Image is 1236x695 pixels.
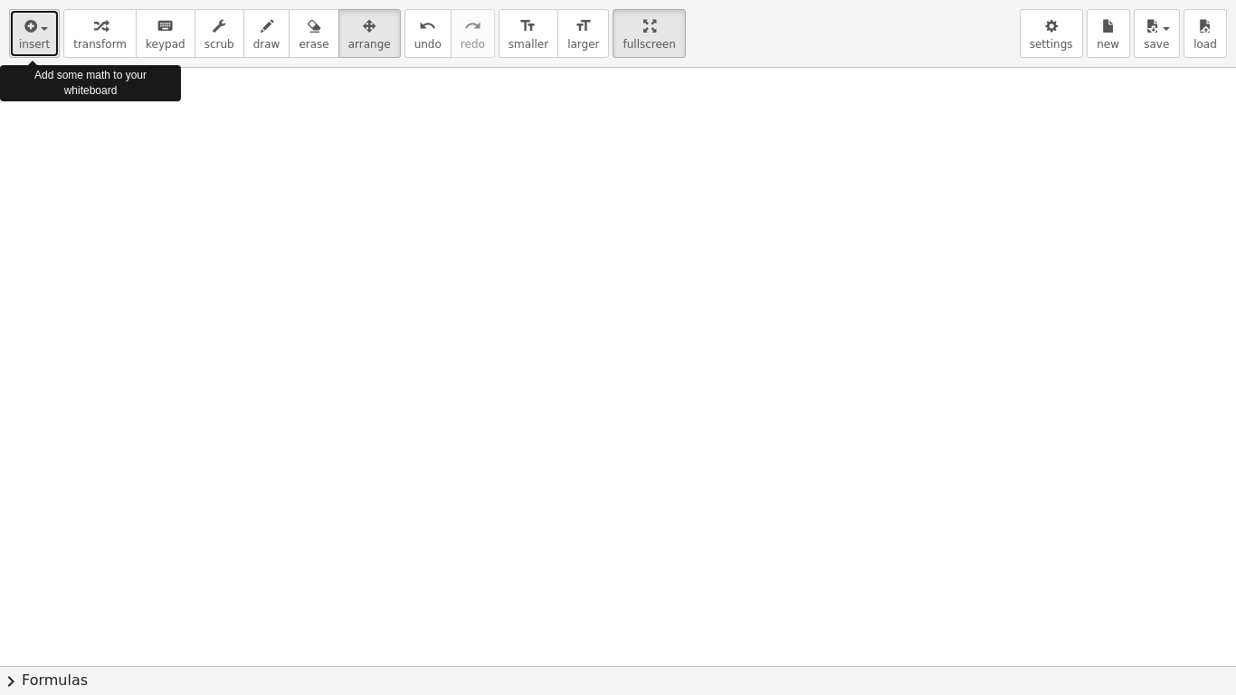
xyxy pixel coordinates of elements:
[461,38,485,51] span: redo
[557,9,609,58] button: format_sizelarger
[73,38,127,51] span: transform
[414,38,442,51] span: undo
[146,38,185,51] span: keypad
[509,38,548,51] span: smaller
[19,38,50,51] span: insert
[404,9,452,58] button: undoundo
[63,9,137,58] button: transform
[464,15,481,37] i: redo
[575,15,592,37] i: format_size
[243,9,290,58] button: draw
[1087,9,1130,58] button: new
[1193,38,1217,51] span: load
[1020,9,1083,58] button: settings
[1097,38,1119,51] span: new
[253,38,280,51] span: draw
[289,9,338,58] button: erase
[1134,9,1180,58] button: save
[9,9,60,58] button: insert
[613,9,685,58] button: fullscreen
[499,9,558,58] button: format_sizesmaller
[136,9,195,58] button: keyboardkeypad
[419,15,436,37] i: undo
[567,38,599,51] span: larger
[519,15,537,37] i: format_size
[204,38,234,51] span: scrub
[195,9,244,58] button: scrub
[623,38,675,51] span: fullscreen
[1030,38,1073,51] span: settings
[348,38,391,51] span: arrange
[451,9,495,58] button: redoredo
[1144,38,1169,51] span: save
[1184,9,1227,58] button: load
[338,9,401,58] button: arrange
[157,15,174,37] i: keyboard
[299,38,328,51] span: erase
